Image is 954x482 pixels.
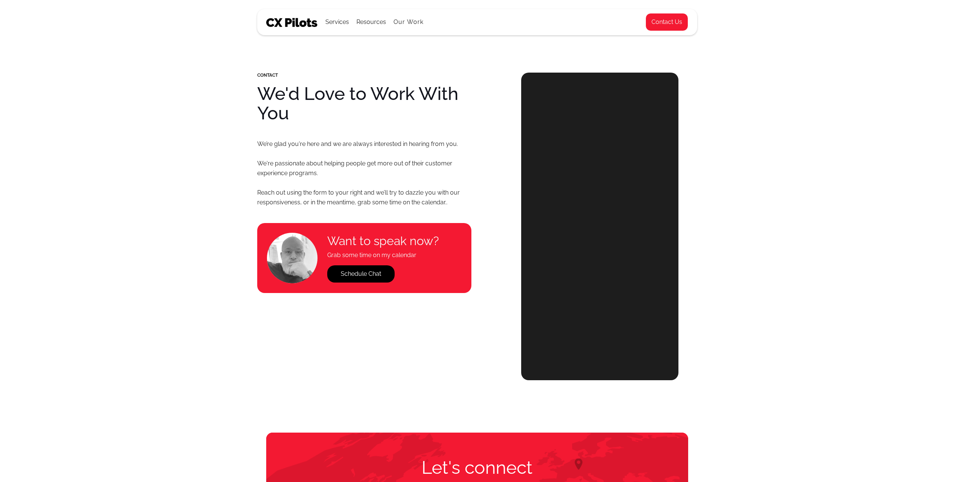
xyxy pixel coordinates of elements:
[382,457,572,478] h2: Let's connect
[394,19,424,25] a: Our Work
[327,265,395,283] a: Schedule Chat
[325,9,349,35] div: Services
[325,17,349,27] div: Services
[544,95,656,358] iframe: Form 1
[356,17,386,27] div: Resources
[645,13,688,31] a: Contact Us
[327,234,439,248] h4: Want to speak now?
[257,139,472,207] p: We’re glad you're here and we are always interested in hearing from you. We're passionate about h...
[257,73,472,78] div: CONTACT
[327,250,439,260] h4: Grab some time on my calendar
[356,9,386,35] div: Resources
[257,84,472,123] h1: We'd Love to Work With You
